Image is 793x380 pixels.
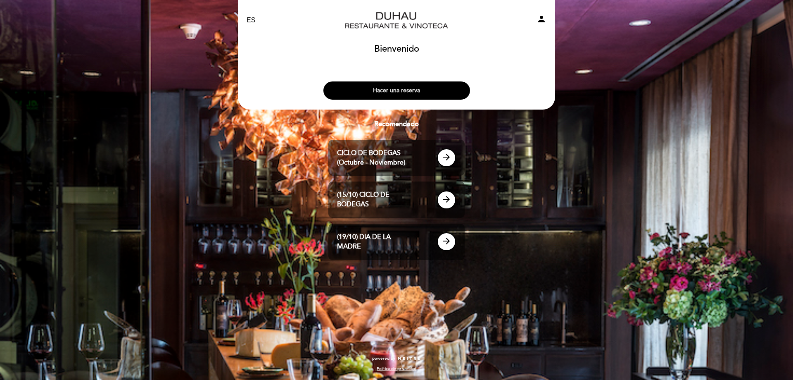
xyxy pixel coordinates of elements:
p: (19/10) DIA DE LA MADRE [337,232,416,251]
p: (15/10) CICLO DE BODEGAS [337,190,416,209]
button: arrow_forward [437,191,456,209]
button: arrow_forward [437,232,456,251]
h1: Bienvenido [374,44,419,54]
a: Política de privacidad [377,366,416,372]
h3: Recomendado [244,120,549,128]
i: arrow_forward [442,194,451,204]
a: powered by [372,356,421,361]
p: CICLO DE BODEGAS (Octubre - Noviembre) [337,148,416,167]
button: arrow_forward [437,148,456,167]
button: Hacer una reserva [323,81,470,100]
i: person [537,14,546,24]
a: Duhau Restaurante & Vinoteca [345,9,448,32]
img: MEITRE [397,357,421,361]
button: person [537,14,546,27]
i: arrow_forward [442,236,451,246]
i: arrow_forward [442,152,451,162]
span: powered by [372,356,395,361]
